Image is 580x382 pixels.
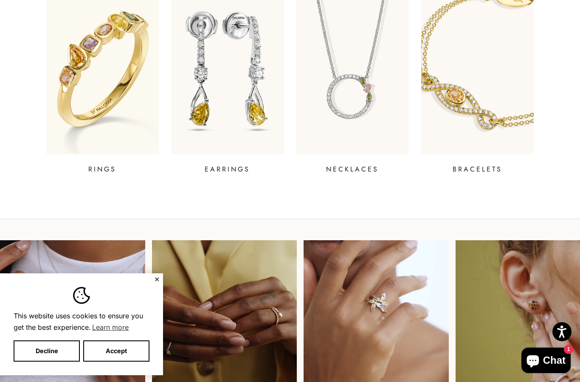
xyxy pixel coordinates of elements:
[73,287,90,304] img: Cookie banner
[154,277,160,282] button: Close
[519,348,573,375] inbox-online-store-chat: Shopify online store chat
[205,164,250,174] p: EARRINGS
[14,311,149,334] span: This website uses cookies to ensure you get the best experience.
[326,164,379,174] p: NECKLACES
[88,164,116,174] p: RINGS
[83,340,149,362] button: Accept
[14,340,80,362] button: Decline
[91,321,130,334] a: Learn more
[453,164,502,174] p: BRACELETS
